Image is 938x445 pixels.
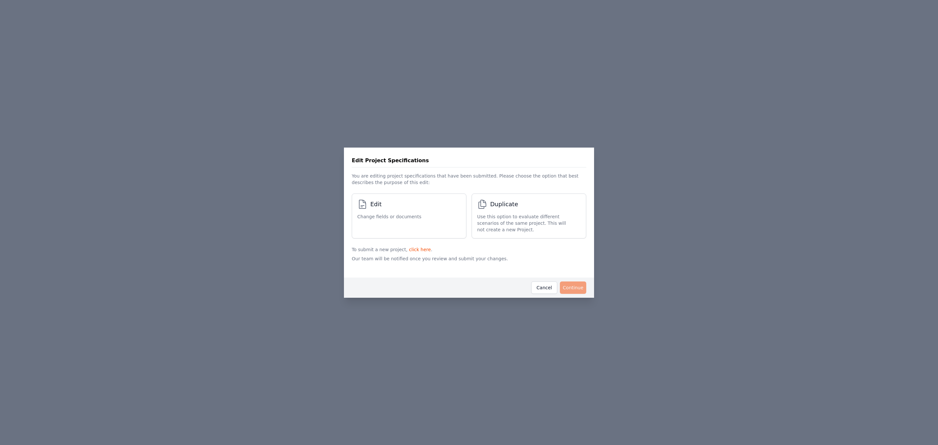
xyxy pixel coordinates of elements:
span: Duplicate [490,200,518,209]
p: To submit a new project, . [352,244,586,253]
button: Cancel [531,281,557,294]
p: You are editing project specifications that have been submitted. Please choose the option that be... [352,167,586,188]
a: click here [409,247,431,252]
span: Change fields or documents [357,213,421,220]
h3: Edit Project Specifications [352,157,429,165]
span: Edit [370,200,382,209]
button: Continue [560,281,586,294]
p: Our team will be notified once you review and submit your changes. [352,253,586,272]
span: Use this option to evaluate different scenarios of the same project. This will not create a new P... [477,213,574,233]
